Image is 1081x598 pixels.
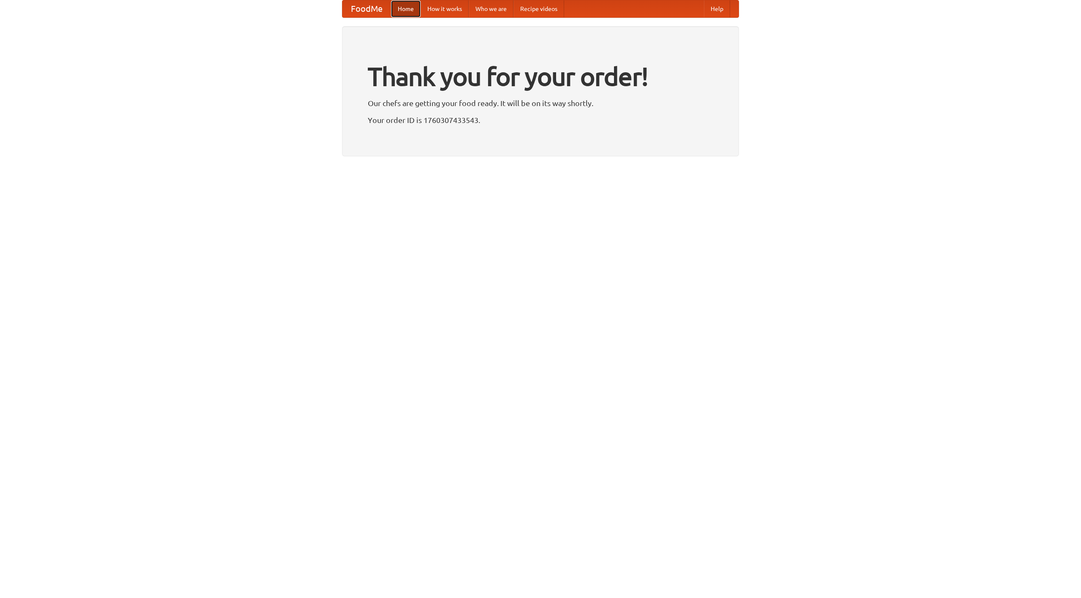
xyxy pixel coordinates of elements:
[513,0,564,17] a: Recipe videos
[368,56,713,97] h1: Thank you for your order!
[421,0,469,17] a: How it works
[391,0,421,17] a: Home
[368,114,713,126] p: Your order ID is 1760307433543.
[704,0,730,17] a: Help
[342,0,391,17] a: FoodMe
[368,97,713,109] p: Our chefs are getting your food ready. It will be on its way shortly.
[469,0,513,17] a: Who we are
